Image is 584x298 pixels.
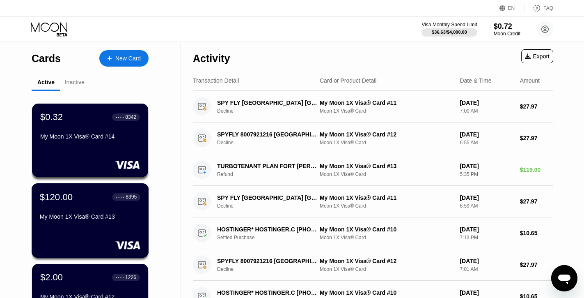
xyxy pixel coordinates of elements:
[217,266,325,272] div: Decline
[421,22,477,28] div: Visa Monthly Spend Limit
[32,104,148,177] div: $0.32● ● ● ●8342My Moon 1X Visa® Card #14
[217,289,318,296] div: HOSTINGER* HOSTINGER.C [PHONE_NUMBER] CY
[32,53,61,65] div: Cards
[125,275,136,280] div: 1226
[520,135,553,141] div: $27.97
[520,166,553,173] div: $119.00
[320,163,453,169] div: My Moon 1X Visa® Card #13
[551,265,577,291] iframe: Button to launch messaging window
[193,154,553,186] div: TURBOTENANT PLAN FORT [PERSON_NAME] USRefundMy Moon 1X Visa® Card #13Moon 1X Visa® Card[DATE]5:35...
[217,203,325,209] div: Decline
[520,261,553,268] div: $27.97
[320,108,453,114] div: Moon 1X Visa® Card
[460,140,513,146] div: 6:55 AM
[432,30,467,35] div: $36.63 / $4,000.00
[193,217,553,249] div: HOSTINGER* HOSTINGER.C [PHONE_NUMBER] CYSettled PurchaseMy Moon 1X Visa® Card #10Moon 1X Visa® Ca...
[460,289,513,296] div: [DATE]
[217,171,325,177] div: Refund
[193,186,553,217] div: SPY FLY [GEOGRAPHIC_DATA] [GEOGRAPHIC_DATA]DeclineMy Moon 1X Visa® Card #11Moon 1X Visa® Card[DAT...
[40,272,63,283] div: $2.00
[460,266,513,272] div: 7:01 AM
[193,249,553,281] div: SPYFLY 8007921216 [GEOGRAPHIC_DATA]DeclineMy Moon 1X Visa® Card #12Moon 1X Visa® Card[DATE]7:01 A...
[460,108,513,114] div: 7:00 AM
[65,79,85,85] div: Inactive
[193,77,239,84] div: Transaction Detail
[217,226,318,233] div: HOSTINGER* HOSTINGER.C [PHONE_NUMBER] CY
[217,194,318,201] div: SPY FLY [GEOGRAPHIC_DATA] [GEOGRAPHIC_DATA]
[217,108,325,114] div: Decline
[217,235,325,240] div: Settled Purchase
[320,194,453,201] div: My Moon 1X Visa® Card #11
[116,196,124,198] div: ● ● ● ●
[217,131,318,138] div: SPYFLY 8007921216 [GEOGRAPHIC_DATA]
[193,91,553,122] div: SPY FLY [GEOGRAPHIC_DATA] [GEOGRAPHIC_DATA]DeclineMy Moon 1X Visa® Card #11Moon 1X Visa® Card[DAT...
[40,112,63,122] div: $0.32
[40,192,73,202] div: $120.00
[460,131,513,138] div: [DATE]
[460,258,513,264] div: [DATE]
[125,114,136,120] div: 8342
[40,133,140,140] div: My Moon 1X Visa® Card #14
[320,289,453,296] div: My Moon 1X Visa® Card #10
[320,235,453,240] div: Moon 1X Visa® Card
[320,140,453,146] div: Moon 1X Visa® Card
[543,5,553,11] div: FAQ
[460,163,513,169] div: [DATE]
[193,53,230,65] div: Activity
[494,31,520,37] div: Moon Credit
[37,79,55,85] div: Active
[460,226,513,233] div: [DATE]
[99,50,149,67] div: New Card
[217,99,318,106] div: SPY FLY [GEOGRAPHIC_DATA] [GEOGRAPHIC_DATA]
[460,203,513,209] div: 6:59 AM
[320,258,453,264] div: My Moon 1X Visa® Card #12
[520,77,540,84] div: Amount
[126,194,137,200] div: 8395
[217,163,318,169] div: TURBOTENANT PLAN FORT [PERSON_NAME] US
[520,230,553,236] div: $10.65
[460,99,513,106] div: [DATE]
[460,171,513,177] div: 5:35 PM
[320,203,453,209] div: Moon 1X Visa® Card
[460,194,513,201] div: [DATE]
[115,55,141,62] div: New Card
[520,103,553,110] div: $27.97
[217,258,318,264] div: SPYFLY 8007921216 [GEOGRAPHIC_DATA]
[421,22,477,37] div: Visa Monthly Spend Limit$36.63/$4,000.00
[217,140,325,146] div: Decline
[32,184,148,257] div: $120.00● ● ● ●8395My Moon 1X Visa® Card #13
[521,49,553,63] div: Export
[320,77,377,84] div: Card or Product Detail
[494,22,520,37] div: $0.72Moon Credit
[40,213,140,220] div: My Moon 1X Visa® Card #13
[116,116,124,118] div: ● ● ● ●
[320,266,453,272] div: Moon 1X Visa® Card
[460,235,513,240] div: 7:13 PM
[193,122,553,154] div: SPYFLY 8007921216 [GEOGRAPHIC_DATA]DeclineMy Moon 1X Visa® Card #12Moon 1X Visa® Card[DATE]6:55 A...
[460,77,491,84] div: Date & Time
[494,22,520,31] div: $0.72
[320,171,453,177] div: Moon 1X Visa® Card
[320,226,453,233] div: My Moon 1X Visa® Card #10
[499,4,524,12] div: EN
[525,53,550,60] div: Export
[524,4,553,12] div: FAQ
[520,198,553,205] div: $27.97
[320,99,453,106] div: My Moon 1X Visa® Card #11
[116,276,124,279] div: ● ● ● ●
[320,131,453,138] div: My Moon 1X Visa® Card #12
[508,5,515,11] div: EN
